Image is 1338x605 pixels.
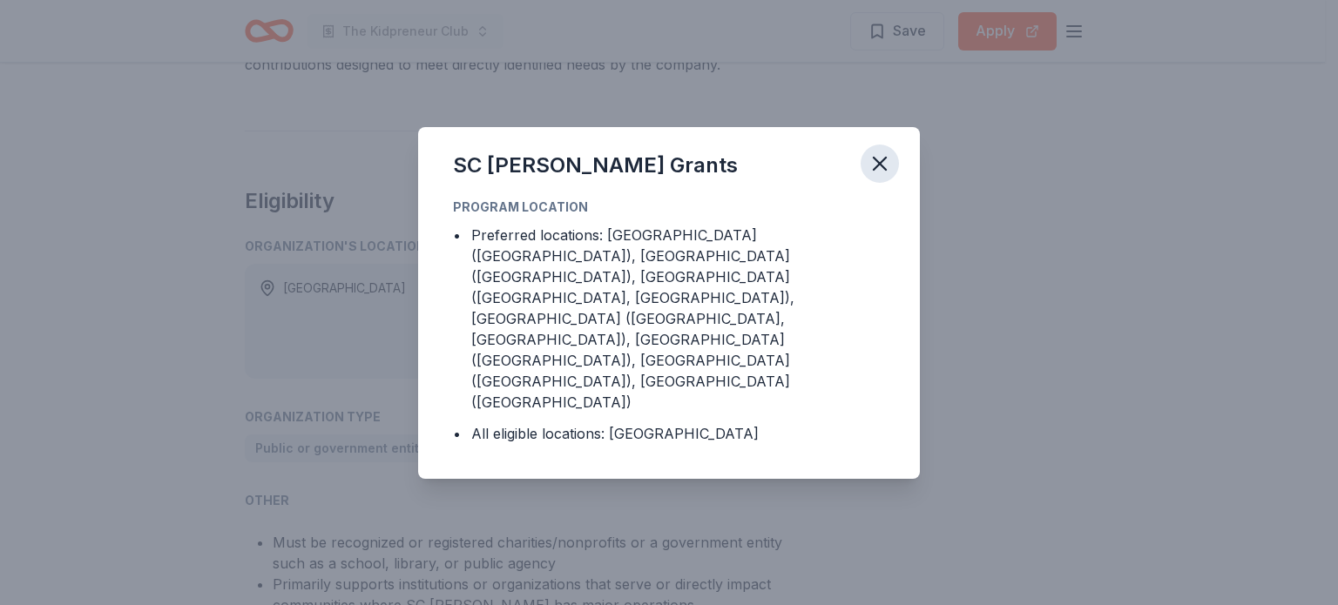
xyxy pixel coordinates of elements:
div: Preferred locations: [GEOGRAPHIC_DATA] ([GEOGRAPHIC_DATA]), [GEOGRAPHIC_DATA] ([GEOGRAPHIC_DATA])... [471,225,885,413]
div: Program Location [453,197,885,218]
div: All eligible locations: [GEOGRAPHIC_DATA] [471,423,759,444]
div: • [453,225,461,245]
div: SC [PERSON_NAME] Grants [453,151,738,179]
div: • [453,423,461,444]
